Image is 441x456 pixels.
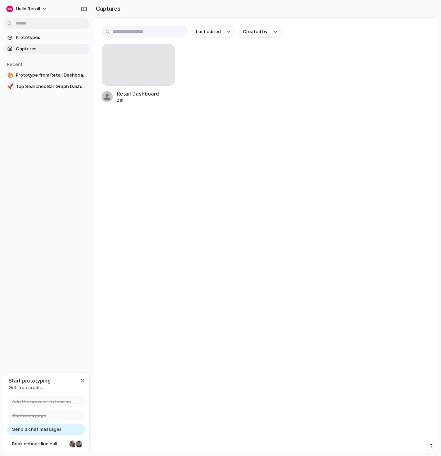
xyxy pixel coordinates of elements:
[3,70,90,80] a: 🎨Prototype from Retail Dashboard
[75,440,83,448] div: Christian Iacullo
[9,377,51,384] span: Start prototyping
[7,71,12,79] div: 🎨
[16,34,87,41] span: Prototypes
[7,438,85,449] a: Book onboarding call
[3,44,90,54] a: Captures
[16,6,40,12] span: Hello Retail
[3,81,90,92] a: 🚀Top Searches Bar Graph Dashboard
[69,440,77,448] div: Nicole Kubica
[9,384,51,391] span: Get free credits
[117,90,159,97] div: Retail Dashboard
[16,46,87,52] span: Captures
[3,32,90,43] a: Prototypes
[243,28,267,35] span: Created by
[12,426,62,433] span: Send 3 chat messages
[12,440,66,447] span: Book onboarding call
[6,83,13,90] button: 🚀
[196,28,221,35] span: Last edited
[6,72,13,79] button: 🎨
[239,26,281,38] button: Created by
[7,61,23,67] span: Recent
[12,398,71,405] span: Add the browser extension
[7,82,12,90] div: 🚀
[16,72,87,79] span: Prototype from Retail Dashboard
[16,83,87,90] span: Top Searches Bar Graph Dashboard
[117,97,159,103] div: 21h
[93,4,121,13] h2: Captures
[3,3,51,14] button: Hello Retail
[192,26,235,38] button: Last edited
[12,412,46,419] span: Capture a page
